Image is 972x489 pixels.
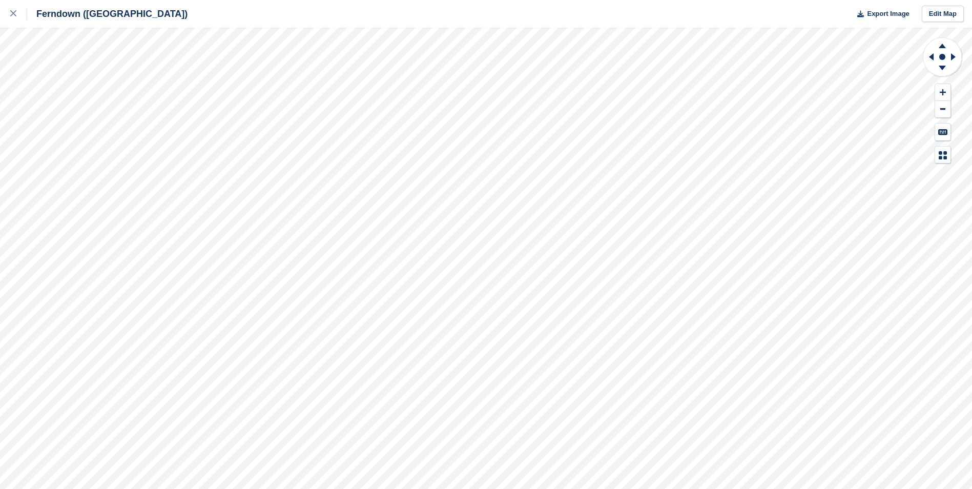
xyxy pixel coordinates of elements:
[935,124,950,140] button: Keyboard Shortcuts
[851,6,909,23] button: Export Image
[935,147,950,164] button: Map Legend
[922,6,964,23] a: Edit Map
[27,8,188,20] div: Ferndown ([GEOGRAPHIC_DATA])
[867,9,909,19] span: Export Image
[935,84,950,101] button: Zoom In
[935,101,950,118] button: Zoom Out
